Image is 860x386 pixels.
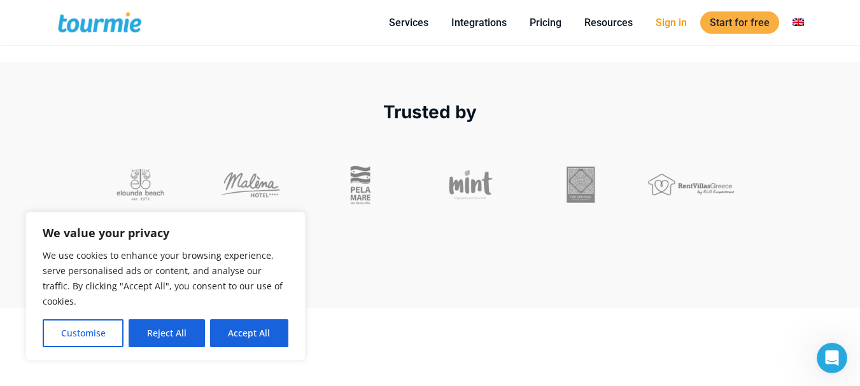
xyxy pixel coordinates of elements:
[646,15,696,31] a: Sign in
[379,15,438,31] a: Services
[43,319,123,347] button: Customise
[43,248,288,309] p: We use cookies to enhance your browsing experience, serve personalised ads or content, and analys...
[700,11,779,34] a: Start for free
[129,319,204,347] button: Reject All
[210,319,288,347] button: Accept All
[43,225,288,240] p: We value your privacy
[575,15,642,31] a: Resources
[520,15,571,31] a: Pricing
[383,101,477,123] span: Trusted by
[442,15,516,31] a: Integrations
[817,343,847,373] iframe: Intercom live chat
